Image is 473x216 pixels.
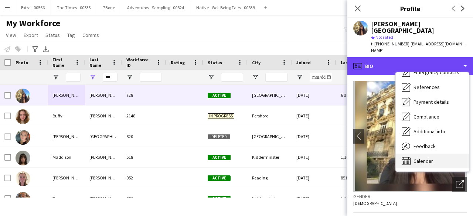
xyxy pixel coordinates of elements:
[414,128,445,135] span: Additional info
[48,188,85,209] div: Tessa
[48,147,85,167] div: Maddison
[16,109,30,124] img: Buffy Hughes
[15,0,51,15] button: Extra - 00566
[4,133,11,140] input: Row Selection is disabled for this row (unchecked)
[89,57,109,68] span: Last Name
[51,0,97,15] button: The Times - 00533
[292,147,336,167] div: [DATE]
[122,126,166,147] div: 820
[353,193,467,200] h3: Gender
[347,4,473,13] h3: Profile
[45,32,60,38] span: Status
[140,73,162,82] input: Workforce ID Filter Input
[310,73,332,82] input: Joined Filter Input
[64,30,78,40] a: Tag
[248,106,292,126] div: Pershore
[292,106,336,126] div: [DATE]
[24,32,38,38] span: Export
[452,177,467,192] div: Open photos pop-in
[248,168,292,188] div: Reading
[48,106,85,126] div: Buffy
[292,126,336,147] div: [DATE]
[171,60,185,65] span: Rating
[248,126,292,147] div: [GEOGRAPHIC_DATA]
[296,60,311,65] span: Joined
[248,188,292,209] div: Kidderminster
[265,73,287,82] input: City Filter Input
[292,85,336,105] div: [DATE]
[221,73,243,82] input: Status Filter Input
[347,57,473,75] div: Bio
[371,41,465,53] span: | [EMAIL_ADDRESS][DOMAIN_NAME]
[85,168,122,188] div: [PERSON_NAME]
[396,124,469,139] div: Additional info
[336,85,381,105] div: 6 days
[89,74,96,80] button: Open Filter Menu
[122,85,166,105] div: 728
[190,0,261,15] button: Native - Well Being Fairs - 00839
[21,30,41,40] a: Export
[66,73,81,82] input: First Name Filter Input
[97,0,121,15] button: 7Bone
[208,93,231,98] span: Active
[16,151,30,165] img: Maddison Hughes
[208,196,231,202] span: Active
[353,200,397,206] span: [DEMOGRAPHIC_DATA]
[336,147,381,167] div: 1,107 days
[16,130,30,145] img: Jessica Rochester
[371,21,467,34] div: [PERSON_NAME][GEOGRAPHIC_DATA]
[41,45,50,54] app-action-btn: Export XLSX
[121,0,190,15] button: Adventuros - Sampling - 00824
[208,113,234,119] span: In progress
[208,155,231,160] span: Active
[85,85,122,105] div: [PERSON_NAME][GEOGRAPHIC_DATA]
[396,80,469,95] div: References
[353,81,467,192] img: Crew avatar or photo
[292,188,336,209] div: [DATE]
[122,188,166,209] div: 650
[414,113,439,120] span: Compliance
[341,60,357,65] span: Last job
[248,85,292,105] div: [GEOGRAPHIC_DATA]
[48,168,85,188] div: [PERSON_NAME]
[85,126,122,147] div: [GEOGRAPHIC_DATA]
[375,34,393,40] span: Not rated
[126,57,153,68] span: Workforce ID
[85,188,122,209] div: [PERSON_NAME]
[396,139,469,154] div: Feedback
[252,74,259,80] button: Open Filter Menu
[371,41,409,47] span: t. [PHONE_NUMBER]
[296,74,303,80] button: Open Filter Menu
[396,65,469,80] div: Emergency contacts
[414,99,449,105] span: Payment details
[336,168,381,188] div: 851 days
[3,30,19,40] a: View
[414,143,436,150] span: Feedback
[48,126,85,147] div: [PERSON_NAME]
[414,69,459,76] span: Emergency contacts
[208,134,231,140] span: Deleted
[336,188,381,209] div: 1,107 days
[52,57,72,68] span: First Name
[67,32,75,38] span: Tag
[16,89,30,103] img: Aimee Durston - Heseltine
[248,147,292,167] div: Kidderminster
[252,60,261,65] span: City
[396,109,469,124] div: Compliance
[16,171,30,186] img: Sophie Hughes
[208,74,214,80] button: Open Filter Menu
[122,147,166,167] div: 518
[414,158,433,164] span: Calendar
[82,32,99,38] span: Comms
[31,45,40,54] app-action-btn: Advanced filters
[396,95,469,109] div: Payment details
[6,32,16,38] span: View
[208,175,231,181] span: Active
[414,84,440,90] span: References
[122,106,166,126] div: 2148
[79,30,102,40] a: Comms
[52,74,59,80] button: Open Filter Menu
[42,30,63,40] a: Status
[396,154,469,168] div: Calendar
[85,147,122,167] div: [PERSON_NAME]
